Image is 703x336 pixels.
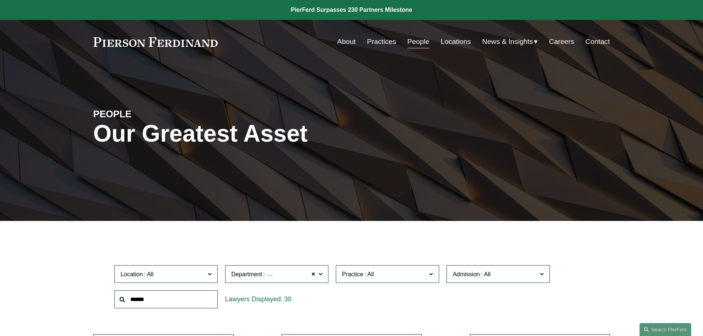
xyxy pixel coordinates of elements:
span: Location [121,271,143,277]
a: Careers [549,35,574,49]
span: Department [231,271,262,277]
a: Locations [441,35,471,49]
a: Practices [367,35,396,49]
a: About [337,35,356,49]
span: 30 [284,295,292,303]
a: People [407,35,430,49]
a: folder dropdown [482,35,538,49]
span: Practice [342,271,363,277]
h1: Our Greatest Asset [93,120,438,147]
a: Contact [585,35,610,49]
span: Employment, Labor, and Benefits [266,270,353,279]
a: Search this site [640,323,691,336]
span: Admission [453,271,480,277]
span: News & Insights [482,35,533,48]
h4: PEOPLE [93,108,223,120]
